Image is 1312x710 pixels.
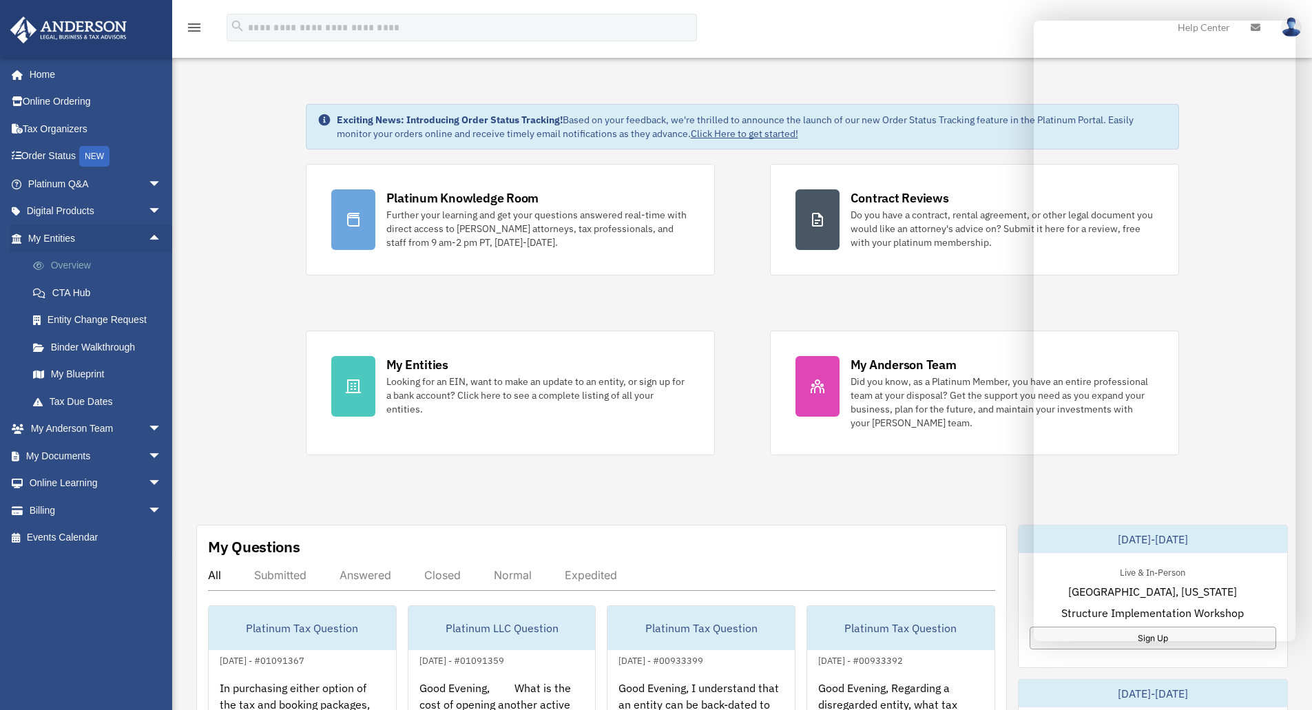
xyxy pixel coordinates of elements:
[1019,525,1287,553] div: [DATE]-[DATE]
[770,331,1179,455] a: My Anderson Team Did you know, as a Platinum Member, you have an entire professional team at your...
[408,606,596,650] div: Platinum LLC Question
[254,568,306,582] div: Submitted
[851,356,957,373] div: My Anderson Team
[408,652,515,667] div: [DATE] - #01091359
[148,415,176,443] span: arrow_drop_down
[1172,638,1295,693] iframe: To enrich screen reader interactions, please activate Accessibility in Grammarly extension settings
[10,115,183,143] a: Tax Organizers
[10,170,183,198] a: Platinum Q&Aarrow_drop_down
[19,361,183,388] a: My Blueprint
[340,568,391,582] div: Answered
[10,88,183,116] a: Online Ordering
[209,652,315,667] div: [DATE] - #01091367
[19,306,183,334] a: Entity Change Request
[208,536,300,557] div: My Questions
[851,189,949,207] div: Contract Reviews
[10,61,176,88] a: Home
[148,497,176,525] span: arrow_drop_down
[79,146,110,167] div: NEW
[148,198,176,226] span: arrow_drop_down
[10,225,183,252] a: My Entitiesarrow_drop_up
[691,127,798,140] a: Click Here to get started!
[19,333,183,361] a: Binder Walkthrough
[186,24,202,36] a: menu
[607,652,714,667] div: [DATE] - #00933399
[424,568,461,582] div: Closed
[306,164,715,275] a: Platinum Knowledge Room Further your learning and get your questions answered real-time with dire...
[148,170,176,198] span: arrow_drop_down
[230,19,245,34] i: search
[807,652,914,667] div: [DATE] - #00933392
[6,17,131,43] img: Anderson Advisors Platinum Portal
[19,388,183,415] a: Tax Due Dates
[209,606,396,650] div: Platinum Tax Question
[851,208,1154,249] div: Do you have a contract, rental agreement, or other legal document you would like an attorney's ad...
[386,375,689,416] div: Looking for an EIN, want to make an update to an entity, or sign up for a bank account? Click her...
[1030,627,1276,649] a: Sign Up
[10,143,183,171] a: Order StatusNEW
[807,606,995,650] div: Platinum Tax Question
[10,470,183,497] a: Online Learningarrow_drop_down
[10,198,183,225] a: Digital Productsarrow_drop_down
[19,252,183,280] a: Overview
[565,568,617,582] div: Expedited
[386,356,448,373] div: My Entities
[306,331,715,455] a: My Entities Looking for an EIN, want to make an update to an entity, or sign up for a bank accoun...
[148,470,176,498] span: arrow_drop_down
[607,606,795,650] div: Platinum Tax Question
[148,442,176,470] span: arrow_drop_down
[208,568,221,582] div: All
[148,225,176,253] span: arrow_drop_up
[186,19,202,36] i: menu
[1019,680,1287,707] div: [DATE]-[DATE]
[1034,21,1295,641] iframe: To enrich screen reader interactions, please activate Accessibility in Grammarly extension settings
[10,524,183,552] a: Events Calendar
[10,415,183,443] a: My Anderson Teamarrow_drop_down
[337,114,563,126] strong: Exciting News: Introducing Order Status Tracking!
[19,279,183,306] a: CTA Hub
[386,189,539,207] div: Platinum Knowledge Room
[494,568,532,582] div: Normal
[10,497,183,524] a: Billingarrow_drop_down
[770,164,1179,275] a: Contract Reviews Do you have a contract, rental agreement, or other legal document you would like...
[1281,17,1302,37] img: User Pic
[851,375,1154,430] div: Did you know, as a Platinum Member, you have an entire professional team at your disposal? Get th...
[10,442,183,470] a: My Documentsarrow_drop_down
[386,208,689,249] div: Further your learning and get your questions answered real-time with direct access to [PERSON_NAM...
[337,113,1167,140] div: Based on your feedback, we're thrilled to announce the launch of our new Order Status Tracking fe...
